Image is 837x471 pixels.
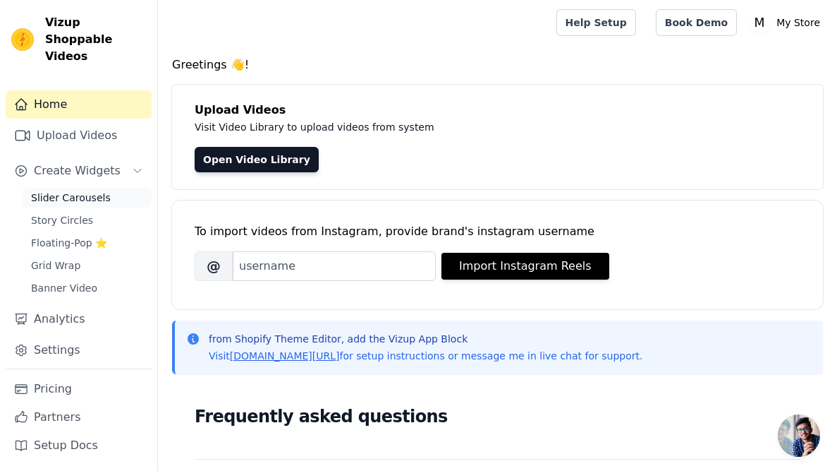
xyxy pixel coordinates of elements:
a: Upload Videos [6,121,152,150]
p: My Store [771,10,826,35]
a: Story Circles [23,210,152,230]
a: Grid Wrap [23,256,152,275]
span: Slider Carousels [31,191,111,205]
a: Help Setup [556,9,636,36]
button: M My Store [748,10,826,35]
a: Slider Carousels [23,188,152,208]
a: Analytics [6,305,152,333]
h4: Greetings 👋! [172,56,823,73]
div: Open chat [778,415,820,457]
h4: Upload Videos [195,102,800,119]
div: To import videos from Instagram, provide brand's instagram username [195,223,800,240]
a: Setup Docs [6,431,152,460]
span: Vizup Shoppable Videos [45,14,146,65]
h2: Frequently asked questions [195,403,800,431]
a: Home [6,90,152,119]
span: @ [195,251,233,281]
p: Visit for setup instructions or message me in live chat for support. [209,349,642,363]
a: Pricing [6,375,152,403]
span: Floating-Pop ⭐ [31,236,107,250]
img: Vizup [11,28,34,51]
span: Create Widgets [34,162,121,179]
span: Story Circles [31,213,93,227]
a: Settings [6,336,152,364]
a: Book Demo [656,9,737,36]
a: Open Video Library [195,147,319,172]
text: M [754,16,765,30]
input: username [233,251,436,281]
a: [DOMAIN_NAME][URL] [230,350,340,362]
a: Floating-Pop ⭐ [23,233,152,253]
button: Import Instagram Reels [441,253,609,280]
a: Partners [6,403,152,431]
span: Grid Wrap [31,258,80,273]
button: Create Widgets [6,157,152,185]
p: from Shopify Theme Editor, add the Vizup App Block [209,332,642,346]
a: Banner Video [23,278,152,298]
span: Banner Video [31,281,97,295]
p: Visit Video Library to upload videos from system [195,119,800,136]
